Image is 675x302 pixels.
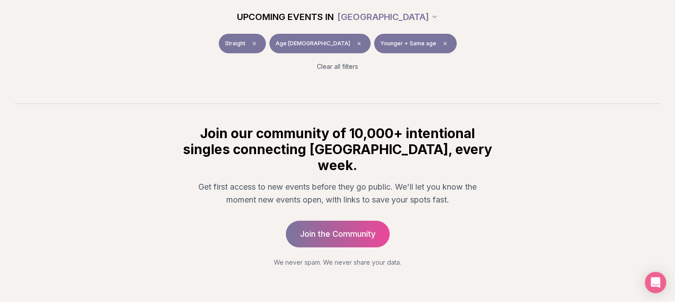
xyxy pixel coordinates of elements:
[374,34,457,53] button: Younger + Same ageClear preference
[189,180,487,207] p: Get first access to new events before they go public. We'll let you know the moment new events op...
[380,40,436,47] span: Younger + Same age
[645,272,666,293] div: Open Intercom Messenger
[286,221,390,247] a: Join the Community
[440,38,450,49] span: Clear preference
[312,57,363,76] button: Clear all filters
[182,125,494,173] h2: Join our community of 10,000+ intentional singles connecting [GEOGRAPHIC_DATA], every week.
[225,40,245,47] span: Straight
[237,11,334,23] span: UPCOMING EVENTS IN
[354,38,364,49] span: Clear age
[219,34,266,53] button: StraightClear event type filter
[276,40,350,47] span: Age [DEMOGRAPHIC_DATA]
[269,34,371,53] button: Age [DEMOGRAPHIC_DATA]Clear age
[249,38,260,49] span: Clear event type filter
[182,258,494,267] p: We never spam. We never share your data.
[337,7,438,27] button: [GEOGRAPHIC_DATA]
